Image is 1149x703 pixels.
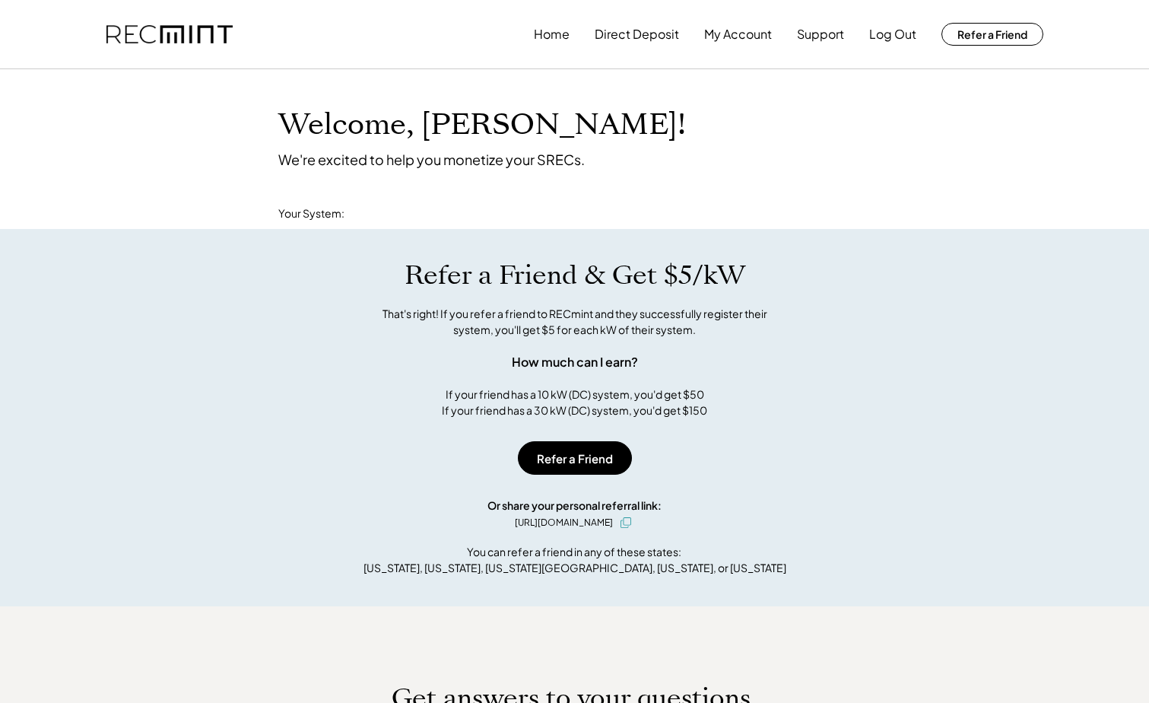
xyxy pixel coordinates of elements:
div: You can refer a friend in any of these states: [US_STATE], [US_STATE], [US_STATE][GEOGRAPHIC_DATA... [363,544,786,576]
div: How much can I earn? [512,353,638,371]
button: Refer a Friend [518,441,632,475]
div: We're excited to help you monetize your SRECs. [278,151,585,168]
div: Your System: [278,206,344,221]
div: That's right! If you refer a friend to RECmint and they successfully register their system, you'l... [366,306,784,338]
button: Support [797,19,844,49]
img: recmint-logotype%403x.png [106,25,233,44]
h1: Refer a Friend & Get $5/kW [405,259,745,291]
button: click to copy [617,514,635,532]
button: Direct Deposit [595,19,679,49]
h1: Welcome, [PERSON_NAME]! [278,107,686,143]
button: Log Out [869,19,916,49]
button: My Account [704,19,772,49]
button: Refer a Friend [941,23,1043,46]
button: Home [534,19,570,49]
div: Or share your personal referral link: [487,498,662,514]
div: [URL][DOMAIN_NAME] [515,516,613,530]
div: If your friend has a 10 kW (DC) system, you'd get $50 If your friend has a 30 kW (DC) system, you... [442,386,707,418]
